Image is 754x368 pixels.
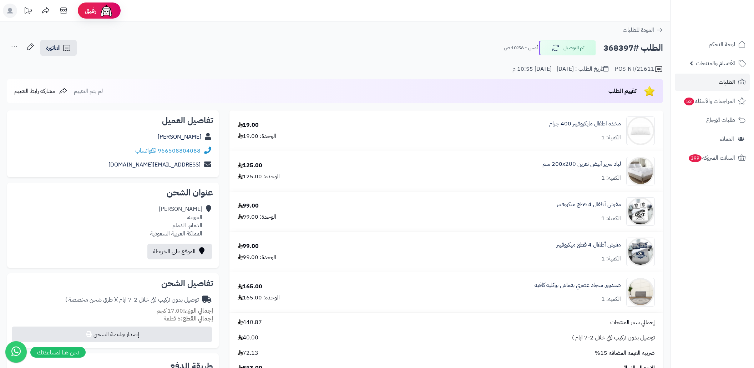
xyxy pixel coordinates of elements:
[627,197,654,226] img: 1736335237-110203010072-90x90.jpg
[13,188,213,197] h2: عنوان الشحن
[158,146,201,155] a: 966508804088
[65,296,199,304] div: توصيل بدون تركيب (في خلال 2-7 ايام )
[238,121,259,129] div: 19.00
[40,40,77,56] a: الفاتورة
[684,98,694,106] span: 52
[238,202,259,210] div: 99.00
[572,334,655,342] span: توصيل بدون تركيب (في خلال 2-7 ايام )
[688,153,735,163] span: السلات المتروكة
[164,314,213,323] small: 5 قطعة
[85,6,96,15] span: رفيق
[19,4,37,20] a: تحديثات المنصة
[595,349,655,357] span: ضريبة القيمة المضافة 15%
[601,174,621,182] div: الكمية: 1
[627,278,654,307] img: 1753261164-1-90x90.jpg
[238,161,262,170] div: 125.00
[238,253,276,262] div: الوحدة: 99.00
[14,87,55,95] span: مشاركة رابط التقييم
[706,115,735,125] span: طلبات الإرجاع
[157,307,213,315] small: 17.00 كجم
[108,160,201,169] a: [EMAIL_ADDRESS][DOMAIN_NAME]
[539,40,596,55] button: تم التوصيل
[74,87,103,95] span: لم يتم التقييم
[557,241,621,249] a: مفرش أطفال 4 قطع ميكروفيبر
[675,130,750,148] a: العملاء
[601,134,621,142] div: الكمية: 1
[147,244,212,259] a: الموقع على الخريطة
[615,65,663,74] div: POS-NT/21611
[627,116,654,145] img: 1728486839-220106010210-90x90.jpg
[13,116,213,125] h2: تفاصيل العميل
[675,74,750,91] a: الطلبات
[65,295,116,304] span: ( طرق شحن مخصصة )
[14,87,67,95] a: مشاركة رابط التقييم
[13,279,213,288] h2: تفاصيل الشحن
[46,44,61,52] span: الفاتورة
[12,327,212,342] button: إصدار بوليصة الشحن
[601,255,621,263] div: الكمية: 1
[683,96,735,106] span: المراجعات والأسئلة
[99,4,113,18] img: ai-face.png
[719,77,735,87] span: الطلبات
[535,281,621,289] a: صندوق سجاد عصري بقماش بوكليه كافيه
[238,334,258,342] span: 40.00
[623,26,663,34] a: العودة للطلبات
[601,295,621,303] div: الكمية: 1
[627,157,654,185] img: 1732186343-220107020015-90x90.jpg
[557,200,621,209] a: مفرش أطفال 4 قطع ميكروفيبر
[238,173,280,181] div: الوحدة: 125.00
[512,65,608,73] div: تاريخ الطلب : [DATE] - [DATE] 10:55 م
[181,314,213,323] strong: إجمالي القطع:
[705,16,747,31] img: logo-2.png
[610,318,655,327] span: إجمالي سعر المنتجات
[150,205,202,238] div: [PERSON_NAME] العروبه، الدمام، الدمام المملكة العربية السعودية
[608,87,637,95] span: تقييم الطلب
[238,132,276,140] div: الوحدة: 19.00
[696,58,735,68] span: الأقسام والمنتجات
[238,318,262,327] span: 440.87
[720,134,734,144] span: العملاء
[183,307,213,315] strong: إجمالي الوزن:
[627,238,654,266] img: 1736335400-110203010077-90x90.jpg
[688,154,702,163] span: 399
[675,93,750,110] a: المراجعات والأسئلة52
[158,133,201,141] a: [PERSON_NAME]
[675,36,750,53] a: لوحة التحكم
[675,111,750,129] a: طلبات الإرجاع
[238,283,262,291] div: 165.00
[709,39,735,49] span: لوحة التحكم
[238,213,276,221] div: الوحدة: 99.00
[504,44,538,51] small: أمس - 10:56 ص
[603,41,663,55] h2: الطلب #368397
[601,214,621,223] div: الكمية: 1
[549,120,621,128] a: مخدة اطفال مايكروفيبر 400 جرام
[675,149,750,166] a: السلات المتروكة399
[135,146,156,155] a: واتساب
[238,349,258,357] span: 72.13
[623,26,654,34] span: العودة للطلبات
[238,242,259,250] div: 99.00
[542,160,621,168] a: لباد سرير أبيض نفرين 200x200 سم
[238,294,280,302] div: الوحدة: 165.00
